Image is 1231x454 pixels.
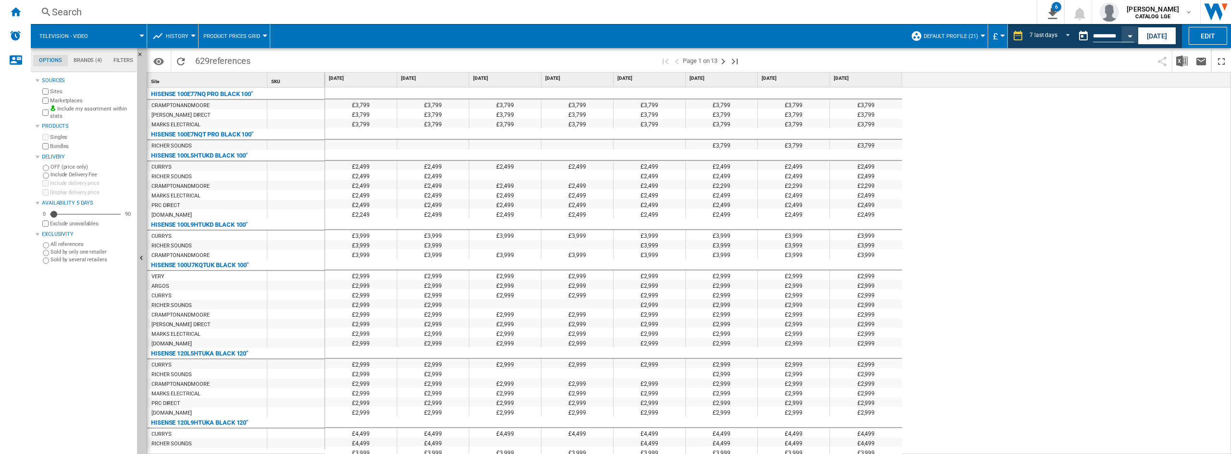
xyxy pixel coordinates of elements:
[1176,55,1188,67] img: excel-24x24.png
[151,330,200,339] div: MARKS ELECTRICAL
[615,73,685,85] div: [DATE]
[149,52,168,70] button: Options
[151,259,249,271] div: HISENSE 100U7KQTUK BLACK 100"
[1052,2,1061,12] div: 6
[1100,2,1119,22] img: profile.jpg
[327,73,397,85] div: [DATE]
[397,270,469,280] div: £2,999
[151,101,209,110] div: CRAMPTONANDMOORE
[614,240,685,249] div: £3,999
[830,270,902,280] div: £2,999
[325,270,397,280] div: £2,999
[50,220,133,227] label: Exclude unavailables
[758,161,829,171] div: £2,499
[151,291,171,301] div: CURRYS
[758,319,829,328] div: £2,999
[541,161,613,171] div: £2,499
[614,249,685,259] div: £3,999
[993,24,1003,48] div: £
[325,119,397,128] div: £3,799
[686,99,757,109] div: £3,799
[397,249,469,259] div: £3,999
[541,338,613,347] div: £2,999
[42,98,49,104] input: Marketplaces
[50,105,56,111] img: mysite-bg-18x18.png
[33,55,68,66] md-tab-item: Options
[469,161,541,171] div: £2,499
[543,73,613,85] div: [DATE]
[397,299,469,309] div: £2,999
[541,280,613,290] div: £2,999
[399,73,469,85] div: [DATE]
[988,24,1008,48] md-menu: Currency
[42,88,49,95] input: Sites
[614,190,685,199] div: £2,499
[683,49,717,72] span: Page 1 on 13
[325,319,397,328] div: £2,999
[50,105,133,120] label: Include my assortment within stats
[50,189,133,196] label: Display delivery price
[541,230,613,240] div: £3,999
[151,232,171,241] div: CURRYS
[151,301,192,310] div: RICHER SOUNDS
[469,328,541,338] div: £2,999
[541,249,613,259] div: £3,999
[325,309,397,319] div: £2,999
[203,33,260,39] span: Product prices grid
[686,161,757,171] div: £2,499
[758,338,829,347] div: £2,999
[758,199,829,209] div: £2,499
[42,180,49,186] input: Include delivery price
[397,161,469,171] div: £2,499
[152,24,193,48] div: History
[758,299,829,309] div: £2,999
[686,328,757,338] div: £2,999
[42,221,49,227] input: Display delivery price
[50,97,133,104] label: Marketplaces
[50,171,133,178] label: Include Delivery Fee
[325,109,397,119] div: £3,799
[469,180,541,190] div: £2,499
[397,240,469,249] div: £3,999
[52,5,1012,19] div: Search
[686,230,757,240] div: £3,999
[151,141,192,151] div: RICHER SOUNDS
[686,199,757,209] div: £2,499
[39,33,88,39] span: Television - video
[830,199,902,209] div: £2,499
[758,280,829,290] div: £2,999
[469,249,541,259] div: £3,999
[397,338,469,347] div: £2,999
[686,180,757,190] div: £2,299
[43,242,49,248] input: All references
[758,99,829,109] div: £3,799
[469,119,541,128] div: £3,799
[1127,4,1179,14] span: [PERSON_NAME]
[760,73,829,85] div: [DATE]
[171,49,190,72] button: Reload
[830,140,902,149] div: £3,799
[830,230,902,240] div: £3,999
[830,280,902,290] div: £2,999
[329,75,395,82] span: [DATE]
[758,249,829,259] div: £3,999
[686,290,757,299] div: £2,999
[397,209,469,219] div: £2,499
[614,180,685,190] div: £2,499
[541,99,613,109] div: £3,799
[325,99,397,109] div: £3,799
[397,199,469,209] div: £2,499
[397,180,469,190] div: £2,499
[397,230,469,240] div: £3,999
[397,328,469,338] div: £2,999
[397,99,469,109] div: £3,799
[686,270,757,280] div: £2,999
[151,129,253,140] div: HISENSE 100E7NQT PRO BLACK 100"
[149,73,267,87] div: Site Sort None
[325,190,397,199] div: £2,499
[50,248,133,256] label: Sold by only one retailer
[50,143,133,150] label: Bundles
[614,209,685,219] div: £2,499
[40,210,48,218] div: 0
[686,309,757,319] div: £2,999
